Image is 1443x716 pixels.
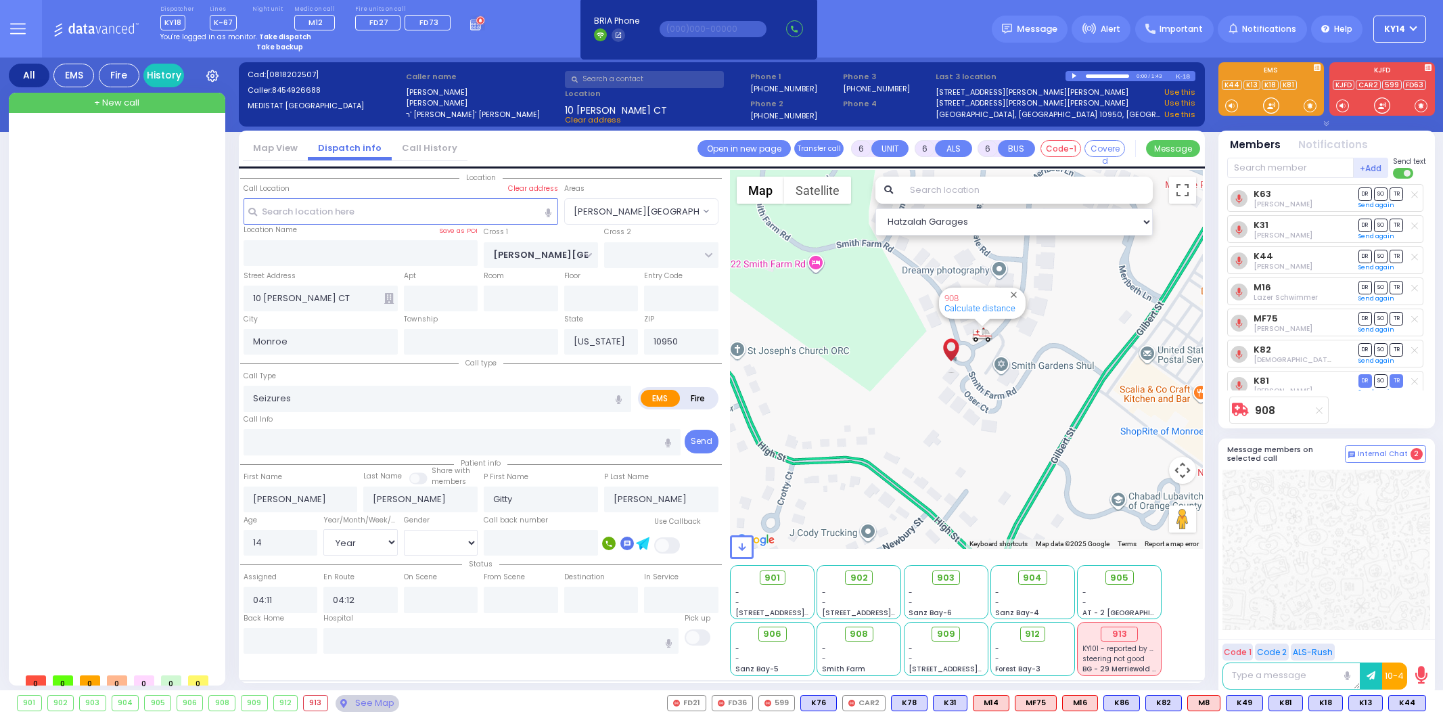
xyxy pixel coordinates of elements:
[685,430,718,453] button: Send
[1103,695,1140,711] div: K86
[392,141,467,154] a: Call History
[1187,695,1220,711] div: ALS KJ
[843,71,931,83] span: Phone 3
[1230,137,1281,153] button: Members
[660,21,766,37] input: (000)000-00000
[871,140,909,157] button: UNIT
[564,314,583,325] label: State
[484,572,525,583] label: From Scene
[1151,68,1163,84] div: 1:43
[1254,189,1271,199] a: K63
[177,696,203,711] div: 906
[973,695,1009,711] div: ALS
[1164,109,1195,120] a: Use this
[1390,374,1403,387] span: TR
[484,515,548,526] label: Call back number
[134,675,154,686] span: 0
[160,5,194,14] label: Dispatcher
[323,515,398,526] div: Year/Month/Week/Day
[565,88,746,99] label: Location
[1268,695,1303,711] div: BLS
[995,608,1039,618] span: Sanz Bay-4
[565,71,724,88] input: Search a contact
[1358,449,1408,459] span: Internal Chat
[243,141,308,154] a: Map View
[459,173,503,183] span: Location
[244,198,558,224] input: Search location here
[822,598,826,608] span: -
[1373,16,1426,43] button: KY14
[644,314,654,325] label: ZIP
[160,15,185,30] span: KY18
[406,109,560,120] label: ר' [PERSON_NAME]' [PERSON_NAME]
[462,559,499,569] span: Status
[800,695,837,711] div: BLS
[1382,663,1407,690] button: 10-4
[1334,23,1352,35] span: Help
[80,696,106,711] div: 903
[822,644,826,654] span: -
[850,571,868,585] span: 902
[406,71,560,83] label: Caller name
[1222,644,1253,661] button: Code 1
[53,64,94,87] div: EMS
[1254,313,1278,323] a: MF75
[1254,386,1312,396] span: Berish Mertz
[1390,250,1403,263] span: TR
[1255,405,1275,416] a: 908
[1354,158,1389,178] button: +Add
[937,571,955,585] span: 903
[484,271,504,282] label: Room
[998,140,1035,157] button: BUS
[1146,140,1200,157] button: Message
[933,695,967,711] div: K31
[1348,695,1383,711] div: BLS
[1345,445,1426,463] button: Internal Chat 2
[641,390,680,407] label: EMS
[1169,457,1196,484] button: Map camera controls
[564,572,605,583] label: Destination
[308,17,323,28] span: M12
[1187,695,1220,711] div: M8
[1145,695,1182,711] div: K82
[1254,220,1268,230] a: K31
[53,20,143,37] img: Logo
[1390,343,1403,356] span: TR
[188,675,208,686] span: 0
[1136,68,1148,84] div: 0:00
[1358,357,1394,365] a: Send again
[718,700,725,707] img: red-radio-icon.svg
[1160,23,1203,35] span: Important
[244,572,277,583] label: Assigned
[1358,312,1372,325] span: DR
[564,271,580,282] label: Floor
[594,15,639,27] span: BRIA Phone
[1393,166,1415,180] label: Turn off text
[112,696,139,711] div: 904
[252,5,283,14] label: Night unit
[936,87,1128,98] a: [STREET_ADDRESS][PERSON_NAME][PERSON_NAME]
[564,183,585,194] label: Areas
[266,69,319,80] span: [0818202507]
[244,183,290,194] label: Call Location
[784,177,851,204] button: Show satellite imagery
[1358,250,1372,263] span: DR
[1255,644,1289,661] button: Code 2
[248,69,402,81] label: Cad:
[909,664,1036,674] span: [STREET_ADDRESS][PERSON_NAME]
[712,695,753,711] div: FD36
[1356,80,1381,90] a: CAR2
[1358,201,1394,209] a: Send again
[1262,80,1279,90] a: K18
[94,96,139,110] span: + New call
[1101,627,1138,642] div: 913
[404,515,430,526] label: Gender
[735,598,739,608] span: -
[848,700,855,707] img: red-radio-icon.svg
[336,695,399,712] div: See map
[9,64,49,87] div: All
[909,587,913,598] span: -
[432,466,470,476] small: Share with
[244,271,296,282] label: Street Address
[1040,140,1081,157] button: Code-1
